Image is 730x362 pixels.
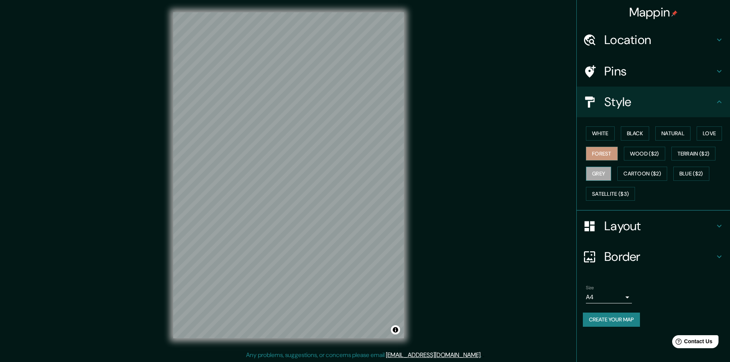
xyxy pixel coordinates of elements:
h4: Style [604,94,715,110]
button: White [586,126,615,141]
canvas: Map [173,12,404,338]
h4: Pins [604,64,715,79]
p: Any problems, suggestions, or concerns please email . [246,351,482,360]
button: Satellite ($3) [586,187,635,201]
button: Love [697,126,722,141]
button: Wood ($2) [624,147,665,161]
button: Grey [586,167,611,181]
button: Natural [655,126,691,141]
label: Size [586,285,594,291]
div: A4 [586,291,632,303]
button: Cartoon ($2) [617,167,667,181]
button: Blue ($2) [673,167,709,181]
h4: Mappin [629,5,678,20]
button: Terrain ($2) [671,147,716,161]
div: Location [577,25,730,55]
h4: Border [604,249,715,264]
button: Forest [586,147,618,161]
button: Black [621,126,650,141]
h4: Location [604,32,715,48]
iframe: Help widget launcher [662,332,722,354]
div: Border [577,241,730,272]
div: Pins [577,56,730,87]
button: Create your map [583,313,640,327]
div: Layout [577,211,730,241]
a: [EMAIL_ADDRESS][DOMAIN_NAME] [386,351,481,359]
button: Toggle attribution [391,325,400,334]
div: . [483,351,484,360]
img: pin-icon.png [671,10,678,16]
div: . [482,351,483,360]
h4: Layout [604,218,715,234]
div: Style [577,87,730,117]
